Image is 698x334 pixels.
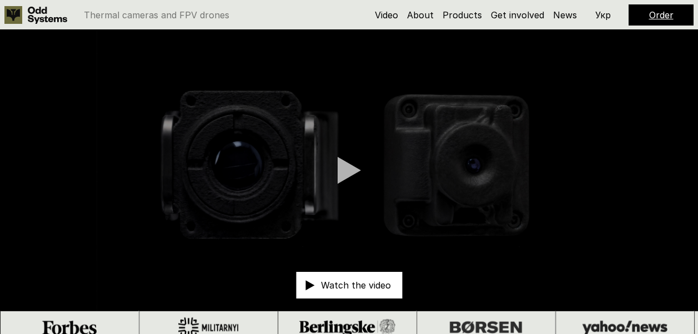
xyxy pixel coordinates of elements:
p: Thermal cameras and FPV drones [84,11,229,19]
a: Get involved [491,9,544,21]
a: About [407,9,434,21]
p: Укр [595,11,611,19]
a: News [553,9,577,21]
a: Video [375,9,398,21]
a: Products [443,9,482,21]
a: Order [649,9,674,21]
p: Watch the video [321,281,391,290]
